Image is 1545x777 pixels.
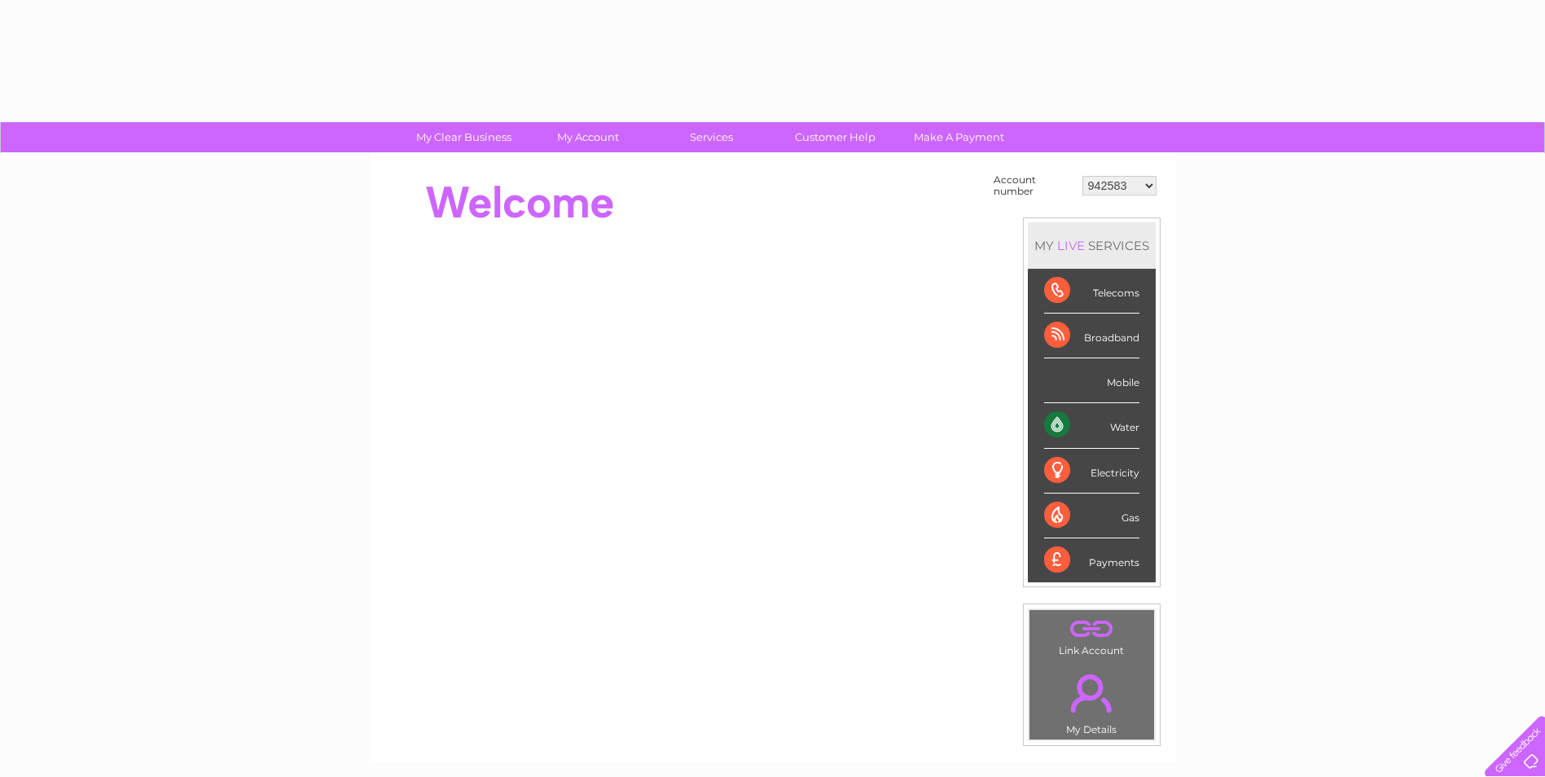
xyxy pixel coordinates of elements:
div: Payments [1044,538,1139,582]
div: Water [1044,403,1139,448]
td: Link Account [1029,609,1155,661]
a: . [1034,665,1150,722]
div: Gas [1044,494,1139,538]
div: Mobile [1044,358,1139,403]
div: LIVE [1054,238,1088,253]
td: Account number [990,170,1078,201]
div: Broadband [1044,314,1139,358]
div: Telecoms [1044,269,1139,314]
a: . [1034,614,1150,643]
td: My Details [1029,661,1155,740]
a: Customer Help [768,122,902,152]
a: Make A Payment [892,122,1026,152]
a: My Clear Business [397,122,531,152]
a: My Account [520,122,655,152]
a: Services [644,122,779,152]
div: Electricity [1044,449,1139,494]
div: MY SERVICES [1028,222,1156,269]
